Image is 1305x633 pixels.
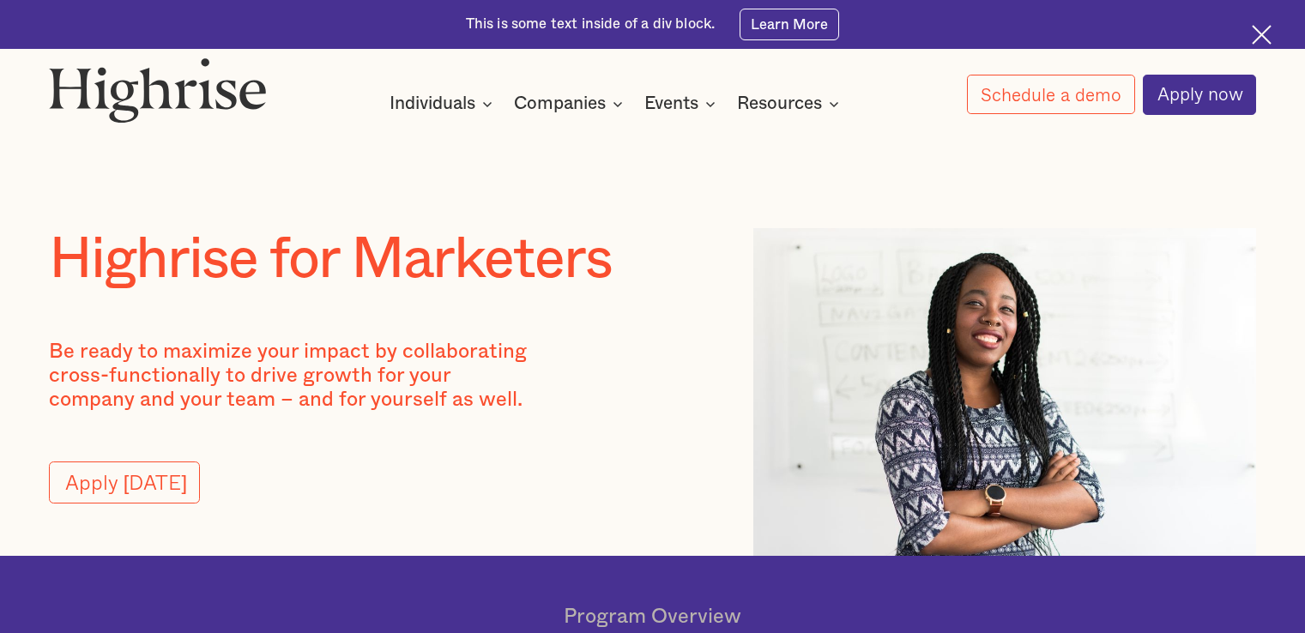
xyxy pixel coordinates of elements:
img: Highrise logo [49,57,267,124]
div: Companies [514,93,628,114]
div: Individuals [390,93,498,114]
p: Program Overview [564,605,741,629]
a: Apply now [1143,75,1256,115]
p: Be ready to maximize your impact by collaborating cross-functionally to drive growth for your com... [49,340,538,412]
div: Events [644,93,698,114]
div: Events [644,93,721,114]
h1: Highrise for Marketers [49,228,713,291]
div: Companies [514,93,606,114]
div: Resources [737,93,844,114]
a: Apply [DATE] [49,461,200,504]
div: Individuals [390,93,475,114]
div: Resources [737,93,822,114]
a: Learn More [740,9,840,39]
a: Schedule a demo [967,75,1135,114]
img: Cross icon [1252,25,1272,45]
div: This is some text inside of a div block. [466,15,716,34]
